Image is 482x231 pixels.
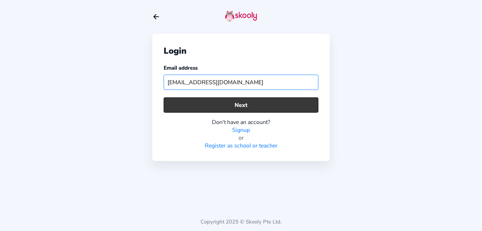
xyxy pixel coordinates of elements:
[164,45,318,57] div: Login
[164,75,318,90] input: Your email address
[164,97,318,113] button: Next
[232,126,250,134] a: Signup
[225,10,257,22] img: skooly-logo.png
[205,142,278,150] a: Register as school or teacher
[164,118,318,126] div: Don't have an account?
[164,134,318,142] div: or
[164,64,198,71] label: Email address
[152,13,160,21] button: arrow back outline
